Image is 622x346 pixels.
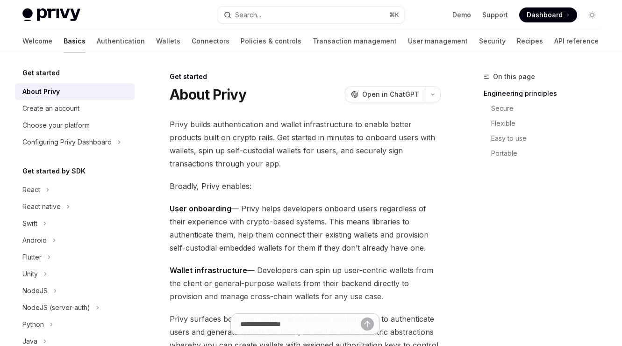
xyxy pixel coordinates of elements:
[15,299,135,316] button: Toggle NodeJS (server-auth) section
[217,7,405,23] button: Open search
[64,30,86,52] a: Basics
[554,30,599,52] a: API reference
[22,86,60,97] div: About Privy
[15,282,135,299] button: Toggle NodeJS section
[493,71,535,82] span: On this page
[408,30,468,52] a: User management
[585,7,600,22] button: Toggle dark mode
[241,30,301,52] a: Policies & controls
[22,67,60,79] h5: Get started
[22,166,86,177] h5: Get started by SDK
[519,7,577,22] a: Dashboard
[22,218,37,229] div: Swift
[15,198,135,215] button: Toggle React native section
[170,266,247,275] strong: Wallet infrastructure
[484,146,607,161] a: Portable
[235,9,261,21] div: Search...
[22,252,42,263] div: Flutter
[15,249,135,266] button: Toggle Flutter section
[170,204,231,213] strong: User onboarding
[22,120,90,131] div: Choose your platform
[170,264,441,303] span: — Developers can spin up user-centric wallets from the client or general-purpose wallets from the...
[22,268,38,280] div: Unity
[482,10,508,20] a: Support
[517,30,543,52] a: Recipes
[15,266,135,282] button: Toggle Unity section
[362,90,419,99] span: Open in ChatGPT
[484,86,607,101] a: Engineering principles
[479,30,506,52] a: Security
[170,118,441,170] span: Privy builds authentication and wallet infrastructure to enable better products built on crypto r...
[170,72,441,81] div: Get started
[15,83,135,100] a: About Privy
[170,86,246,103] h1: About Privy
[170,180,441,193] span: Broadly, Privy enables:
[389,11,399,19] span: ⌘ K
[484,131,607,146] a: Easy to use
[22,319,44,330] div: Python
[527,10,563,20] span: Dashboard
[15,181,135,198] button: Toggle React section
[345,86,425,102] button: Open in ChatGPT
[15,316,135,333] button: Toggle Python section
[15,117,135,134] a: Choose your platform
[15,100,135,117] a: Create an account
[22,103,79,114] div: Create an account
[22,8,80,22] img: light logo
[484,116,607,131] a: Flexible
[97,30,145,52] a: Authentication
[484,101,607,116] a: Secure
[22,30,52,52] a: Welcome
[361,317,374,331] button: Send message
[240,314,361,334] input: Ask a question...
[22,285,48,296] div: NodeJS
[170,202,441,254] span: — Privy helps developers onboard users regardless of their experience with crypto-based systems. ...
[22,235,47,246] div: Android
[15,232,135,249] button: Toggle Android section
[313,30,397,52] a: Transaction management
[192,30,229,52] a: Connectors
[22,302,90,313] div: NodeJS (server-auth)
[22,201,61,212] div: React native
[22,137,112,148] div: Configuring Privy Dashboard
[22,184,40,195] div: React
[156,30,180,52] a: Wallets
[15,215,135,232] button: Toggle Swift section
[452,10,471,20] a: Demo
[15,134,135,151] button: Toggle Configuring Privy Dashboard section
